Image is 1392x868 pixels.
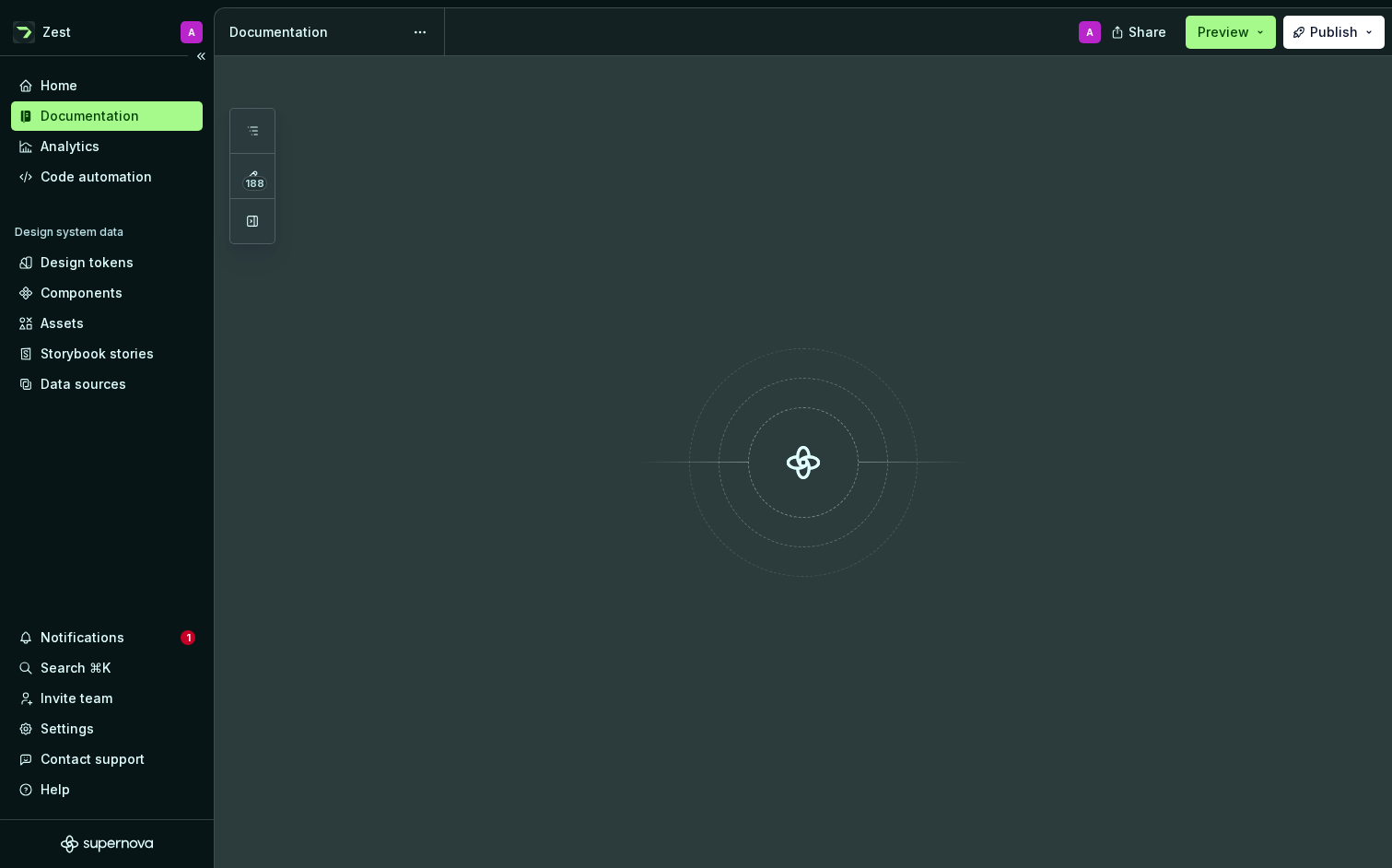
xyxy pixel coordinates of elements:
div: Design tokens [41,253,134,272]
span: Preview [1198,23,1249,41]
div: Notifications [41,628,124,647]
a: Invite team [11,684,203,713]
a: Components [11,278,203,308]
a: Documentation [11,101,203,131]
a: Settings [11,714,203,744]
a: Storybook stories [11,339,203,369]
a: Assets [11,309,203,338]
button: Contact support [11,745,203,774]
div: Storybook stories [41,345,154,363]
button: Preview [1186,16,1276,49]
a: Home [11,71,203,100]
div: Components [41,284,123,302]
svg: Supernova Logo [61,835,153,853]
button: ZestA [4,12,210,52]
button: Notifications1 [11,623,203,652]
button: Collapse sidebar [188,43,214,69]
button: Search ⌘K [11,653,203,683]
button: Publish [1283,16,1385,49]
div: Home [41,76,77,95]
button: Help [11,775,203,804]
button: Share [1102,16,1178,49]
a: Code automation [11,162,203,192]
div: Documentation [229,23,404,41]
a: Analytics [11,132,203,161]
div: Zest [42,23,71,41]
div: Assets [41,314,84,333]
div: Search ⌘K [41,659,111,677]
div: Settings [41,720,94,738]
span: 188 [242,176,267,191]
span: Publish [1310,23,1358,41]
a: Data sources [11,369,203,399]
div: Analytics [41,137,99,156]
div: Code automation [41,168,152,186]
div: Data sources [41,375,126,393]
img: 845e64b5-cf6c-40e8-a5f3-aaa2a69d7a99.png [13,21,35,43]
div: Contact support [41,750,145,768]
div: Help [41,780,70,799]
a: Design tokens [11,248,203,277]
span: Share [1129,23,1166,41]
div: Design system data [15,225,123,240]
span: 1 [181,630,195,645]
div: Invite team [41,689,112,708]
div: A [188,25,195,40]
div: A [1086,25,1094,40]
div: Documentation [41,107,139,125]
